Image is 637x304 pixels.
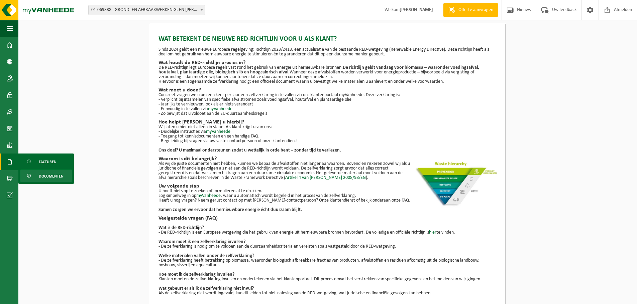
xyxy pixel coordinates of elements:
[158,129,497,134] p: - Duidelijke instructies via
[158,60,497,65] h2: Wat houdt de RED-richtlijn precies in?
[158,253,254,258] b: Welke materialen vallen onder de zelfverklaring?
[158,65,497,79] p: De RED-richtlijn legt Europese regels vast rond het gebruik van energie uit hernieuwbare bronnen....
[158,93,497,97] p: Concreet vragen we u om één keer per jaar een zelfverklaring in te vullen via ons klantenportaal ...
[208,106,232,111] a: myVanheede
[158,207,302,212] b: Samen zorgen we ervoor dat hernieuwbare energie écht duurzaam blijft.
[158,87,497,93] h2: Wat moet u doen?
[158,277,497,282] p: Klanten moeten de zelfverklaring invullen en ondertekenen via het klantenportaal. Dit proces omva...
[158,134,497,139] p: - Toegang tot kennisdocumenten en een handige FAQ
[89,5,205,15] span: 01-069338 - GROND- EN AFBRAAKWERKEN G. EN A. DE MEUTER - TERNAT
[158,230,497,235] p: - De RED-richtlijn is een Europese wetgeving die het gebruik van energie uit hernieuwbare bronnen...
[158,65,479,75] strong: De richtlijn geldt vandaag voor biomassa – waaronder voedingsafval, houtafval, plantaardige olie,...
[158,125,497,129] p: Wij laten u hier niet alleen in staan. Als klant krijgt u van ons:
[158,79,497,84] p: Hiervoor is een zogenaamde zelfverklaring nodig: een officieel document waarin u bevestigt welke ...
[39,156,57,168] span: Facturen
[158,216,497,221] h2: Veelgestelde vragen (FAQ)
[158,97,497,102] p: - Verplicht bij inzamelen van specifieke afvalstromen zoals voedingsafval, houtafval en plantaard...
[443,3,498,17] a: Offerte aanvragen
[158,162,497,180] p: Als wij de juiste documenten niet hebben, kunnen we bepaalde afvalstoffen niet langer aanvaarden....
[88,5,205,15] span: 01-069338 - GROND- EN AFBRAAKWERKEN G. EN A. DE MEUTER - TERNAT
[158,34,337,44] span: Wat betekent de nieuwe RED-richtlijn voor u als klant?
[158,244,497,249] p: - De zelfverklaring is nodig om te voldoen aan de duurzaamheidscriteria en vereisten zoals vastge...
[158,107,497,111] p: - Eenvoudig in te vullen via
[158,239,245,244] b: Waarom moet ik een zelfverklaring invullen?
[39,170,64,183] span: Documenten
[158,156,497,162] h2: Waarom is dit belangrijk?
[158,139,497,143] p: - Begeleiding bij vragen via uw vaste contactpersoon of onze klantendienst
[196,193,221,198] a: myVanheede
[158,111,497,116] p: - Zo bewijst dat u voldoet aan de EU-duurzaamheidsregels
[400,7,433,12] strong: [PERSON_NAME]
[206,129,230,134] a: myVanheede
[158,258,497,268] p: - De zelfverklaring heeft betrekking op biomassa, waaronder biologisch afbreekbare fracties van p...
[158,102,497,107] p: - Jaarlijks te vernieuwen, ook als er niets verandert
[158,47,497,57] p: Sinds 2024 geldt een nieuwe Europese regelgeving: Richtlijn 2023/2413, een actualisatie van de be...
[158,148,341,153] strong: Ons doel? U maximaal ondersteunen zodat u wettelijk in orde bent – zonder tijd te verliezen.
[158,286,254,291] b: Wat gebeurt er als ik de zelfverklaring niet invul?
[158,272,234,277] b: Hoe moet ik de zelfverklaring invullen?
[158,184,497,189] h2: Uw volgende stap
[429,230,436,235] a: hier
[158,198,497,203] p: Heeft u nog vragen? Neem gerust contact op met [PERSON_NAME]-contactpersoon? Onze klantendienst o...
[158,291,497,296] p: Als de zelfverklaring niet wordt ingevuld, kan dit leiden tot niet-naleving van de RED-wetgeving,...
[158,225,204,230] b: Wat is de RED-richtlijn?
[285,175,366,180] a: Artikel 4 van [PERSON_NAME] 2008/98/EG
[158,189,497,198] p: U hoeft niets op te zoeken of formulieren af te drukken. Log simpelweg in op , waar u automatisch...
[20,155,72,168] a: Facturen
[20,170,72,182] a: Documenten
[158,119,497,125] h2: Hoe helpt [PERSON_NAME] u hierbij?
[457,7,495,13] span: Offerte aanvragen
